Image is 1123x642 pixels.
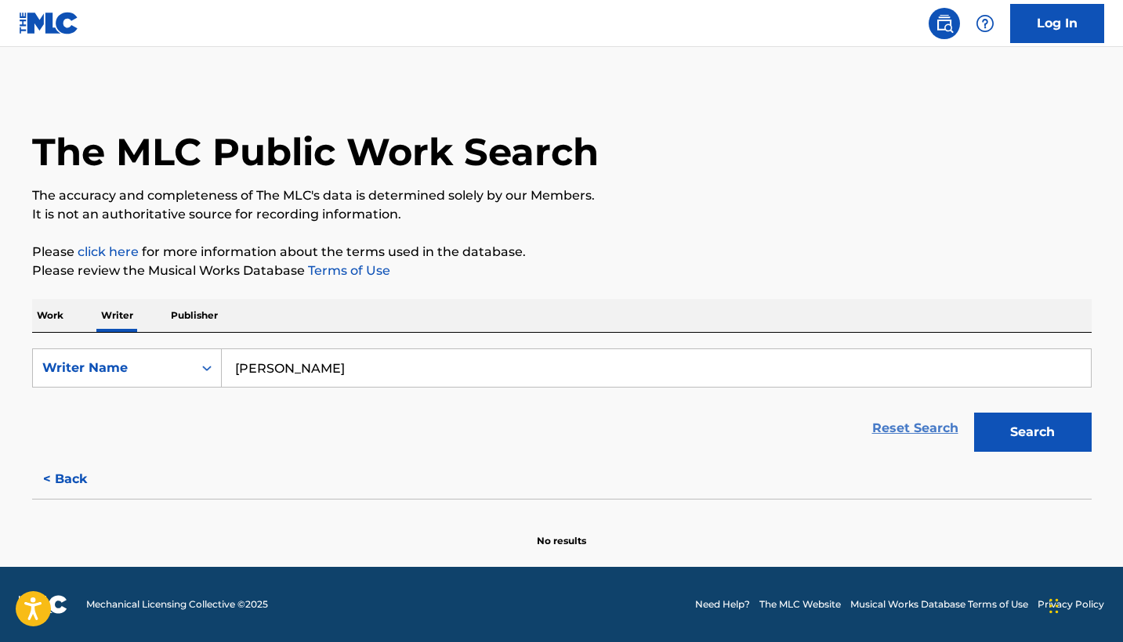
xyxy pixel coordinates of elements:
h1: The MLC Public Work Search [32,128,599,175]
a: Terms of Use [305,263,390,278]
iframe: Chat Widget [1045,567,1123,642]
div: Help [969,8,1001,39]
p: Please review the Musical Works Database [32,261,1092,280]
p: Publisher [166,299,223,332]
form: Search Form [32,348,1092,460]
p: Please for more information about the terms used in the database. [32,243,1092,261]
p: Writer [96,299,138,332]
div: Writer Name [42,359,183,377]
p: No results [537,515,586,548]
a: Public Search [929,8,960,39]
p: Work [32,299,68,332]
span: Mechanical Licensing Collective © 2025 [86,597,268,611]
a: Reset Search [864,411,966,445]
button: < Back [32,460,126,499]
button: Search [974,413,1092,452]
a: click here [78,244,139,259]
img: logo [19,595,67,614]
img: search [935,14,954,33]
img: help [976,14,994,33]
a: The MLC Website [759,597,841,611]
a: Musical Works Database Terms of Use [850,597,1028,611]
a: Need Help? [695,597,750,611]
a: Log In [1010,4,1104,43]
a: Privacy Policy [1038,597,1104,611]
p: It is not an authoritative source for recording information. [32,205,1092,224]
img: MLC Logo [19,12,79,34]
div: Drag [1049,582,1059,629]
p: The accuracy and completeness of The MLC's data is determined solely by our Members. [32,186,1092,205]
